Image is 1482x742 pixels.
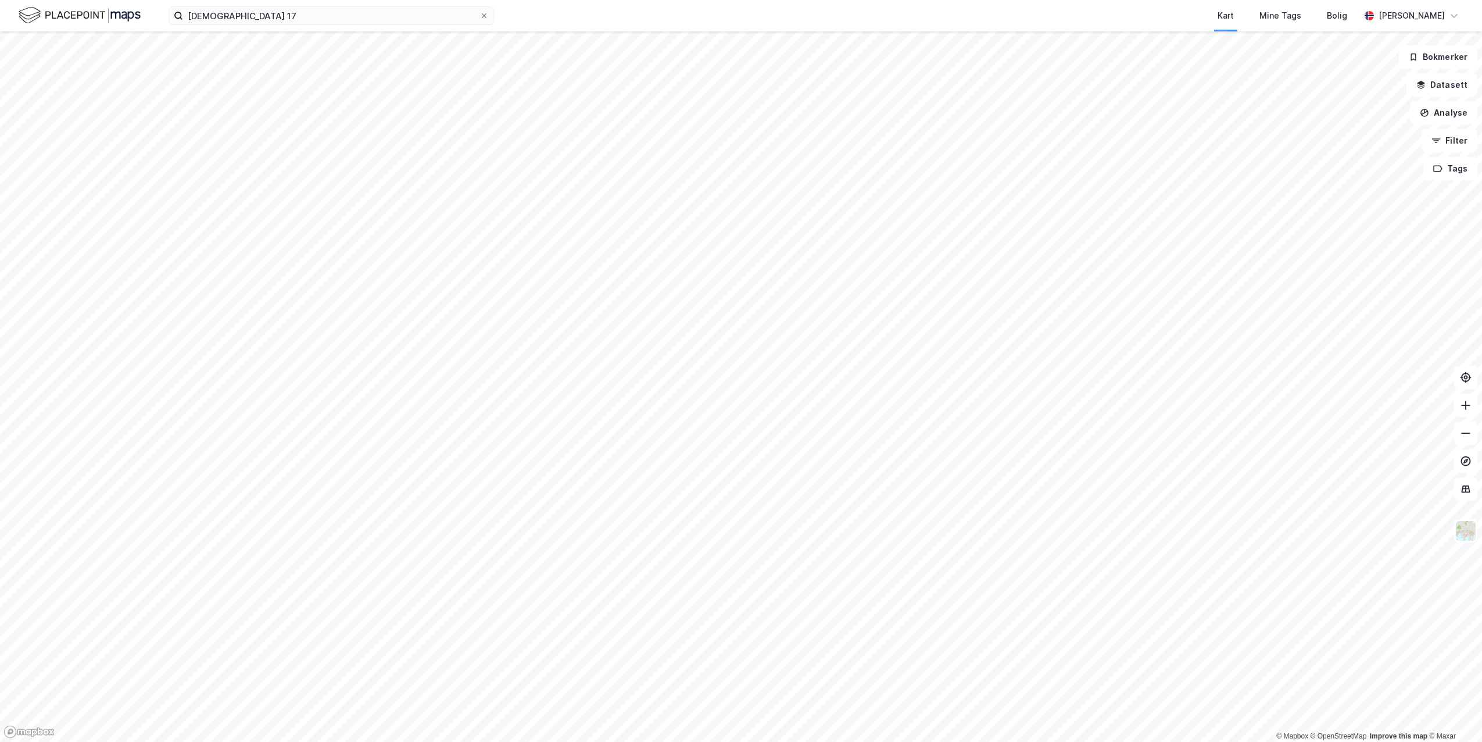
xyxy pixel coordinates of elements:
[1424,686,1482,742] iframe: Chat Widget
[1218,9,1234,23] div: Kart
[183,7,479,24] input: Søk på adresse, matrikkel, gårdeiere, leietakere eller personer
[19,5,141,26] img: logo.f888ab2527a4732fd821a326f86c7f29.svg
[1259,9,1301,23] div: Mine Tags
[1379,9,1445,23] div: [PERSON_NAME]
[1327,9,1347,23] div: Bolig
